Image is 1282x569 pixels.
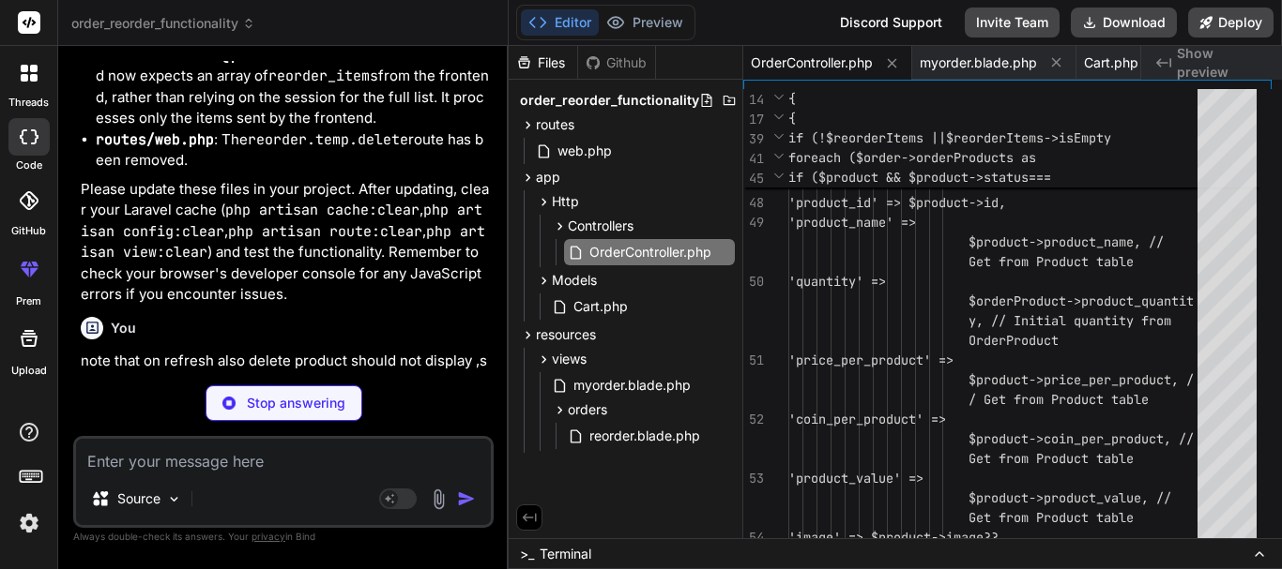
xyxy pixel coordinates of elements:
[788,352,954,368] span: 'price_per_product' =>
[572,374,693,397] span: myorder.blade.php
[743,90,764,110] span: 14
[1188,7,1274,37] button: Deploy
[788,129,946,146] span: if (!$reorderItems ||
[268,67,378,85] code: reorder_items
[969,253,1134,270] span: Get from Product table
[743,528,764,547] div: 54
[743,410,764,429] div: 52
[568,217,633,235] span: Controllers
[969,450,1134,467] span: Get from Product table
[588,241,713,263] span: OrderController.php
[969,312,1171,329] span: y, // Initial quantity from
[252,531,285,542] span: privacy
[8,95,49,111] label: threads
[81,201,482,241] code: php artisan config:clear
[520,545,534,563] span: >_
[73,528,494,546] p: Always double-check its answers. Your in Bind
[984,194,1006,211] span: id,
[520,91,699,110] span: order_reorder_functionality
[166,491,182,507] img: Pick Models
[743,169,764,188] span: 45
[788,529,984,546] span: 'image' => $product->image
[743,193,764,213] div: 48
[228,222,422,241] code: php artisan route:clear
[969,292,1194,309] span: $orderProduct->product_quantit
[788,273,886,290] span: 'quantity' =>
[556,140,614,162] span: web.php
[1029,169,1051,186] span: ===
[247,394,345,412] p: Stop answering
[509,53,577,72] div: Files
[225,201,420,219] code: php artisan cache:clear
[11,363,47,379] label: Upload
[788,149,1036,166] span: foreach ($order->orderProducts as
[71,14,255,33] span: order_reorder_functionality
[788,214,916,231] span: 'product_name' =>
[81,351,490,393] p: note that on refresh also delete product should not display ,should display only when user again ...
[552,350,587,368] span: views
[743,129,764,149] span: 39
[111,319,136,337] h6: You
[599,9,691,36] button: Preview
[829,7,954,37] div: Discord Support
[743,213,764,232] div: 49
[743,110,764,129] span: 17
[743,469,764,488] div: 53
[965,7,1060,37] button: Invite Team
[16,293,41,309] label: prem
[1177,44,1267,82] span: Show preview
[743,351,764,370] div: 51
[96,46,400,65] code: OrderController@processReorderToCart
[552,192,579,211] span: Http
[788,411,946,427] span: 'coin_per_product' =>
[969,430,1194,447] span: $product->coin_per_product, //
[578,53,655,72] div: Github
[457,489,476,508] img: icon
[13,507,45,539] img: settings
[788,169,1029,186] span: if ($product && $product->status
[751,53,873,72] span: OrderController.php
[568,400,607,419] span: orders
[788,110,796,127] span: {
[11,223,46,239] label: GitHub
[946,129,1111,146] span: $reorderItems->isEmpty
[96,45,490,129] li: : This method now expects an array of from the frontend, rather than relying on the session for t...
[788,470,923,487] span: 'product_value' =>
[969,233,1164,250] span: $product->product_name, //
[552,271,597,290] span: Models
[984,529,999,546] span: ??
[969,332,1059,349] span: OrderProduct
[788,194,984,211] span: 'product_id' => $product->
[969,489,1171,506] span: $product->product_value, //
[16,157,42,173] label: code
[428,488,450,510] img: attachment
[1084,53,1138,72] span: Cart.php
[743,272,764,292] div: 50
[969,509,1134,526] span: Get from Product table
[96,130,214,149] code: routes/web.php
[536,325,596,344] span: resources
[1071,7,1177,37] button: Download
[743,149,764,169] span: 41
[536,115,574,134] span: routes
[969,371,1194,388] span: $product->price_per_product, /
[588,425,702,447] span: reorder.blade.php
[536,168,560,187] span: app
[540,545,591,563] span: Terminal
[117,489,160,508] p: Source
[521,9,599,36] button: Editor
[96,129,490,172] li: : The route has been removed.
[248,130,408,149] code: reorder.temp.delete
[969,391,1149,408] span: / Get from Product table
[788,90,796,107] span: {
[572,295,630,318] span: Cart.php
[81,179,490,306] p: Please update these files in your project. After updating, clear your Laravel cache ( , , , ) and...
[920,53,1037,72] span: myorder.blade.php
